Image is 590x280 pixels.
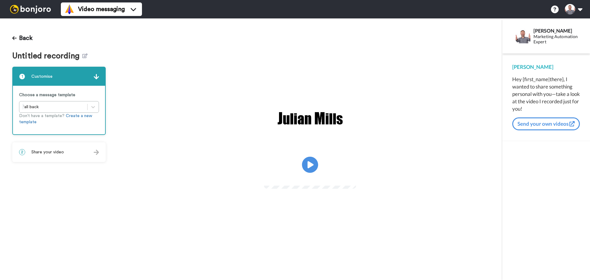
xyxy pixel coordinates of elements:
div: [PERSON_NAME] [512,63,580,71]
button: Back [12,31,33,45]
p: Choose a message template [19,92,99,98]
p: Don’t have a template? [19,113,99,125]
img: bj-logo-header-white.svg [7,5,53,14]
span: Video messaging [78,5,125,14]
img: arrow.svg [94,150,99,155]
div: Hey {first_name|there}, I wanted to share something personal with you—take a look at the video I ... [512,76,580,112]
img: vm-color.svg [65,4,74,14]
img: Profile Image [516,29,530,43]
span: Customise [31,73,53,80]
span: 1 [19,73,25,80]
img: Full screen [344,174,351,180]
span: Share your video [31,149,64,155]
div: Marketing Automation Expert [533,34,580,45]
span: Untitled recording [12,52,82,61]
img: f8494b91-53e0-4db8-ac0e-ddbef9ae8874 [276,108,344,128]
div: 2Share your video [12,142,106,162]
img: arrow.svg [94,74,99,79]
div: [PERSON_NAME] [533,28,580,34]
span: 2 [19,149,25,155]
a: Create a new template [19,114,92,124]
button: Send your own videos [512,117,580,130]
